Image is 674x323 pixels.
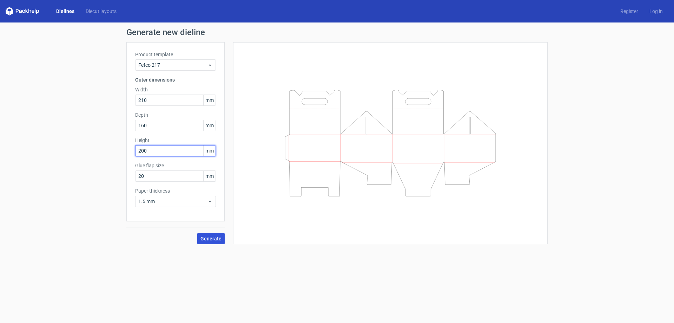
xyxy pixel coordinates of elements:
span: mm [203,146,216,156]
label: Width [135,86,216,93]
span: mm [203,95,216,105]
label: Paper thickness [135,187,216,194]
h3: Outer dimensions [135,76,216,83]
h1: Generate new dieline [126,28,548,37]
span: mm [203,120,216,131]
a: Diecut layouts [80,8,122,15]
span: mm [203,171,216,181]
label: Depth [135,111,216,118]
label: Height [135,137,216,144]
label: Glue flap size [135,162,216,169]
a: Register [615,8,644,15]
a: Dielines [51,8,80,15]
button: Generate [197,233,225,244]
a: Log in [644,8,668,15]
label: Product template [135,51,216,58]
span: Fefco 217 [138,62,207,69]
span: Generate [200,236,222,241]
span: 1.5 mm [138,198,207,205]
